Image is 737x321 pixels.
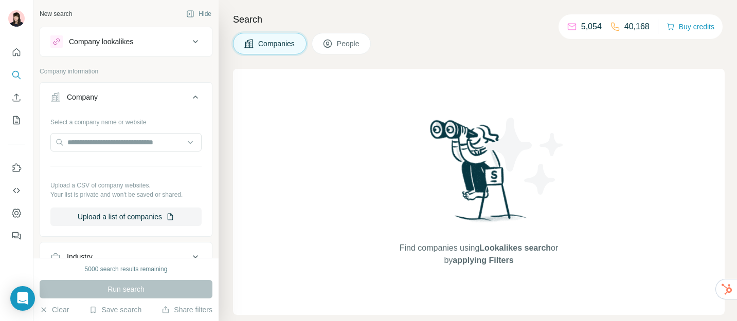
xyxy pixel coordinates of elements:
[50,207,202,226] button: Upload a list of companies
[40,29,212,54] button: Company lookalikes
[69,36,133,47] div: Company lookalikes
[50,114,202,127] div: Select a company name or website
[479,110,571,202] img: Surfe Illustration - Stars
[8,88,25,107] button: Enrich CSV
[40,85,212,114] button: Company
[667,20,714,34] button: Buy credits
[8,66,25,84] button: Search
[89,305,141,315] button: Save search
[8,159,25,177] button: Use Surfe on LinkedIn
[8,111,25,129] button: My lists
[581,21,602,33] p: 5,054
[40,305,69,315] button: Clear
[8,10,25,27] img: Avatar
[258,39,296,49] span: Companies
[397,242,561,267] span: Find companies using or by
[40,67,212,76] p: Company information
[425,117,532,232] img: Surfe Illustration - Woman searching with binoculars
[67,252,93,262] div: Industry
[337,39,361,49] span: People
[8,181,25,200] button: Use Surfe API
[8,43,25,62] button: Quick start
[624,21,650,33] p: 40,168
[40,9,72,18] div: New search
[179,6,219,22] button: Hide
[8,226,25,245] button: Feedback
[67,92,98,102] div: Company
[10,286,35,311] div: Open Intercom Messenger
[8,204,25,222] button: Dashboard
[233,12,725,27] h4: Search
[479,243,551,252] span: Lookalikes search
[453,256,513,265] span: applying Filters
[40,244,212,269] button: Industry
[50,181,202,190] p: Upload a CSV of company websites.
[161,305,212,315] button: Share filters
[85,265,168,274] div: 5000 search results remaining
[50,190,202,199] p: Your list is private and won't be saved or shared.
